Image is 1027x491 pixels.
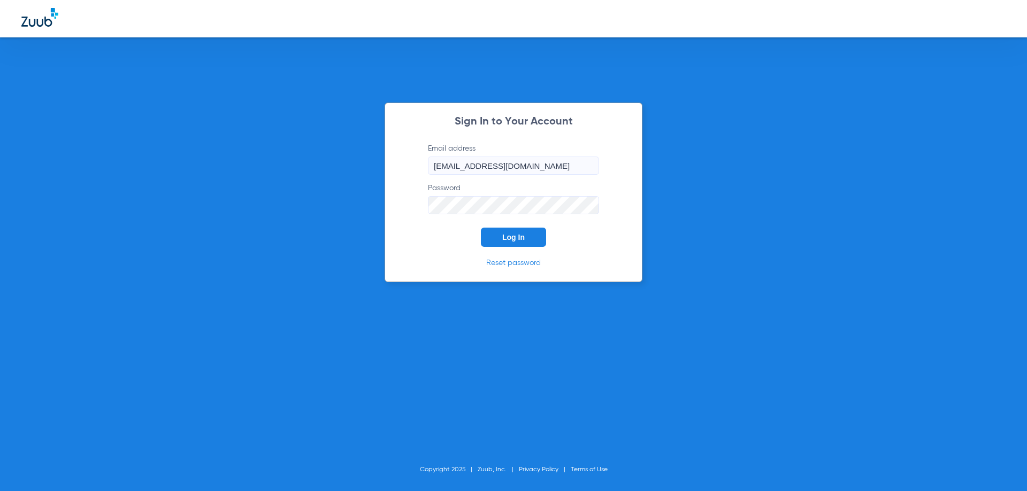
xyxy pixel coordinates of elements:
[974,440,1027,491] iframe: Chat Widget
[428,157,599,175] input: Email address
[519,466,558,473] a: Privacy Policy
[428,196,599,214] input: Password
[21,8,58,27] img: Zuub Logo
[428,183,599,214] label: Password
[428,143,599,175] label: Email address
[412,116,615,127] h2: Sign In to Your Account
[486,259,541,267] a: Reset password
[478,464,519,475] li: Zuub, Inc.
[420,464,478,475] li: Copyright 2025
[502,233,525,241] span: Log In
[571,466,608,473] a: Terms of Use
[481,228,546,247] button: Log In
